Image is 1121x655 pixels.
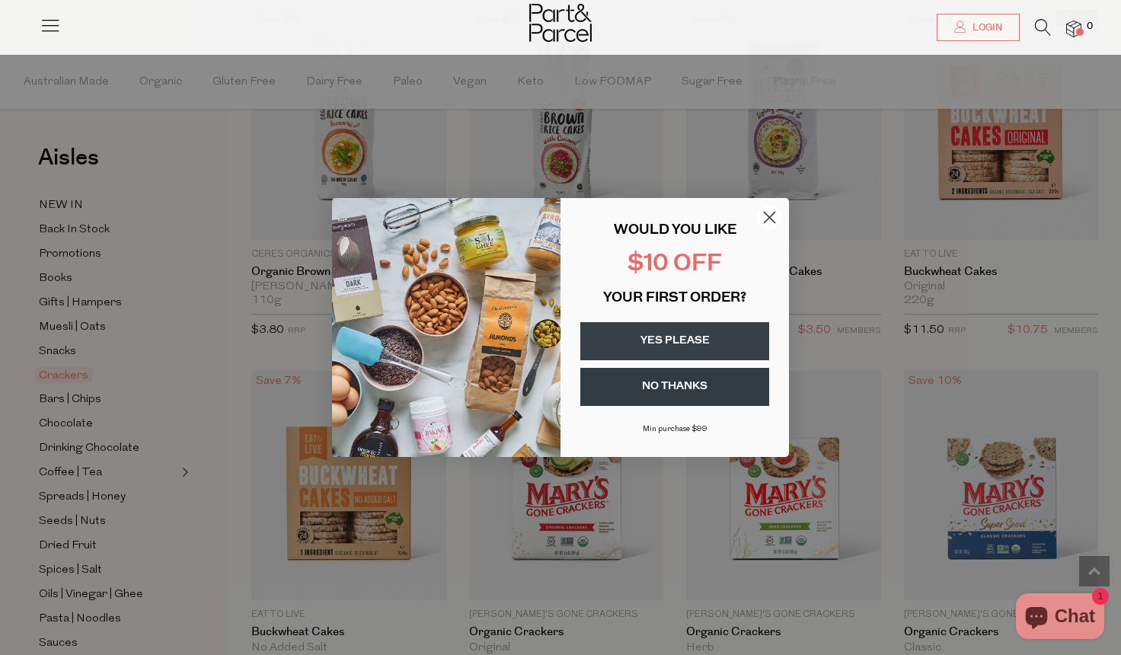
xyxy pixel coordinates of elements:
span: 0 [1083,20,1097,34]
span: YOUR FIRST ORDER? [603,292,746,305]
inbox-online-store-chat: Shopify online store chat [1011,593,1109,643]
button: NO THANKS [580,368,769,406]
img: Part&Parcel [529,4,592,42]
span: Login [969,21,1002,34]
img: 43fba0fb-7538-40bc-babb-ffb1a4d097bc.jpeg [332,198,560,457]
button: YES PLEASE [580,322,769,360]
span: WOULD YOU LIKE [614,224,736,238]
a: 0 [1066,21,1081,37]
a: Login [937,14,1020,41]
span: $10 OFF [628,253,722,276]
span: Min purchase $99 [643,425,707,433]
button: Close dialog [756,204,783,231]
